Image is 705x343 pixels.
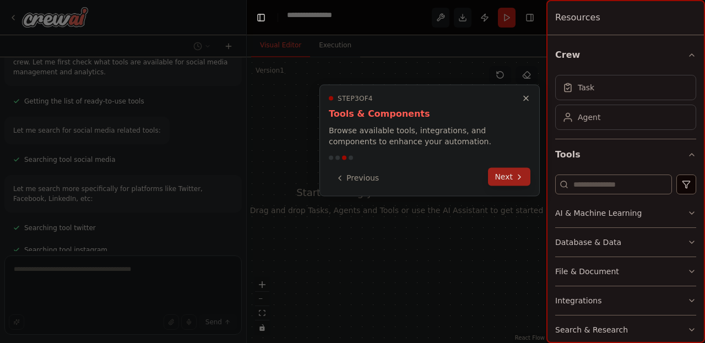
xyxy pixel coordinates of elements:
p: Browse available tools, integrations, and components to enhance your automation. [329,125,530,147]
span: Step 3 of 4 [338,94,373,103]
button: Hide left sidebar [253,10,269,25]
button: Close walkthrough [519,92,533,105]
h3: Tools & Components [329,107,530,121]
button: Next [488,168,530,186]
button: Previous [329,169,386,187]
